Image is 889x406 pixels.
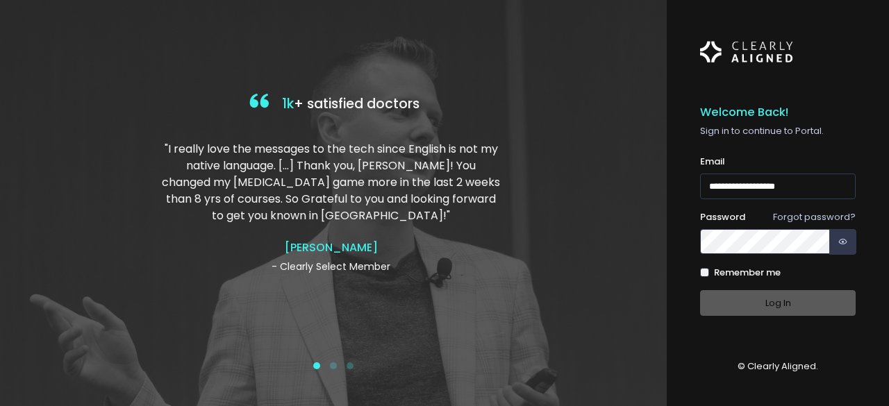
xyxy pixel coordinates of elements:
p: - Clearly Select Member [162,260,500,274]
label: Email [700,155,725,169]
h4: [PERSON_NAME] [162,241,500,254]
img: Logo Horizontal [700,33,793,71]
p: "I really love the messages to the tech since English is not my native language. […] Thank you, [... [162,141,500,224]
p: © Clearly Aligned. [700,360,856,373]
h4: + satisfied doctors [162,90,505,119]
label: Remember me [714,266,781,280]
span: 1k [282,94,294,113]
h5: Welcome Back! [700,105,856,119]
a: Forgot password? [773,210,856,223]
label: Password [700,210,745,224]
p: Sign in to continue to Portal. [700,124,856,138]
